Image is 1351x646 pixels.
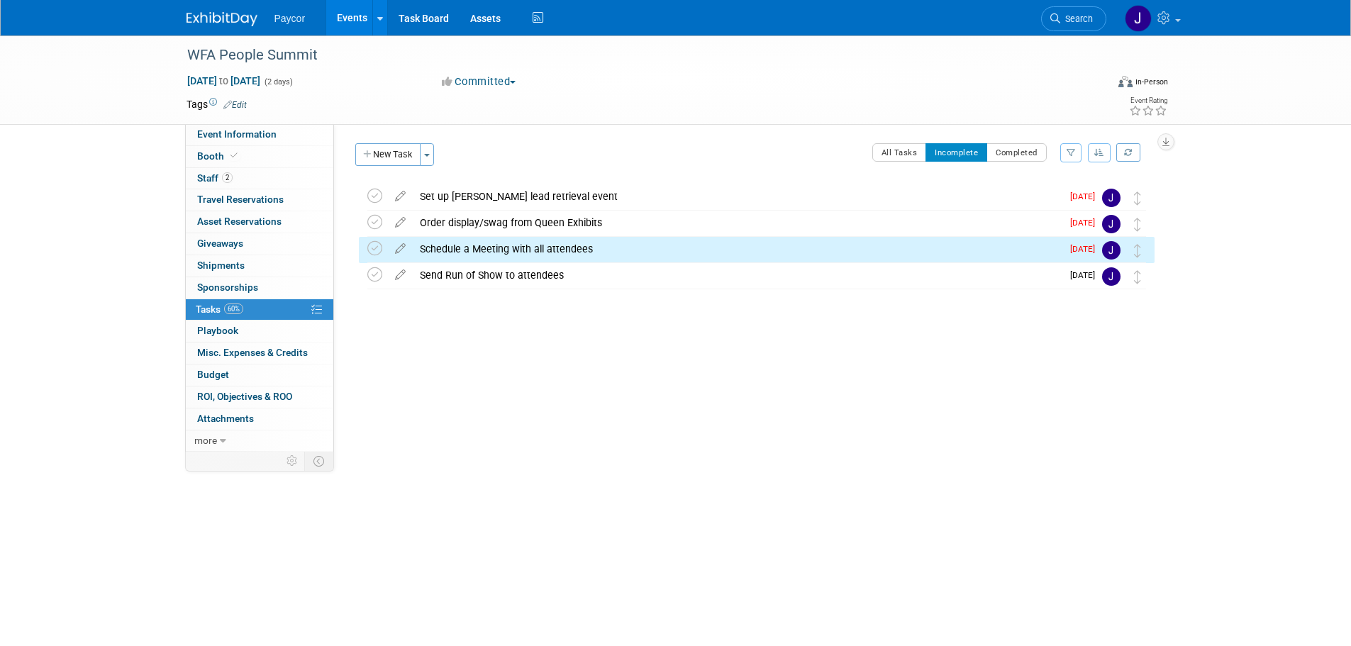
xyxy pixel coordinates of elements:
[217,75,230,87] span: to
[872,143,927,162] button: All Tasks
[186,321,333,342] a: Playbook
[1070,244,1102,254] span: [DATE]
[197,216,282,227] span: Asset Reservations
[186,386,333,408] a: ROI, Objectives & ROO
[197,260,245,271] span: Shipments
[197,128,277,140] span: Event Information
[186,408,333,430] a: Attachments
[1134,270,1141,284] i: Move task
[197,391,292,402] span: ROI, Objectives & ROO
[1118,76,1133,87] img: Format-Inperson.png
[1125,5,1152,32] img: Jenny Campbell
[388,190,413,203] a: edit
[1129,97,1167,104] div: Event Rating
[182,43,1085,68] div: WFA People Summit
[1102,189,1121,207] img: Jenny Campbell
[413,184,1062,208] div: Set up [PERSON_NAME] lead retrieval event
[280,452,305,470] td: Personalize Event Tab Strip
[187,12,257,26] img: ExhibitDay
[1070,218,1102,228] span: [DATE]
[1041,6,1106,31] a: Search
[274,13,306,24] span: Paycor
[355,143,421,166] button: New Task
[186,255,333,277] a: Shipments
[1134,191,1141,205] i: Move task
[186,233,333,255] a: Giveaways
[197,194,284,205] span: Travel Reservations
[925,143,987,162] button: Incomplete
[197,238,243,249] span: Giveaways
[1134,218,1141,231] i: Move task
[1116,143,1140,162] a: Refresh
[186,343,333,364] a: Misc. Expenses & Credits
[413,211,1062,235] div: Order display/swag from Queen Exhibits
[413,263,1062,287] div: Send Run of Show to attendees
[413,237,1062,261] div: Schedule a Meeting with all attendees
[263,77,293,87] span: (2 days)
[196,303,243,315] span: Tasks
[437,74,521,89] button: Committed
[197,347,308,358] span: Misc. Expenses & Credits
[197,282,258,293] span: Sponsorships
[223,100,247,110] a: Edit
[1070,191,1102,201] span: [DATE]
[186,277,333,299] a: Sponsorships
[222,172,233,183] span: 2
[1102,215,1121,233] img: Jenny Campbell
[1135,77,1168,87] div: In-Person
[224,303,243,314] span: 60%
[986,143,1047,162] button: Completed
[1134,244,1141,257] i: Move task
[197,325,238,336] span: Playbook
[1023,74,1169,95] div: Event Format
[1102,241,1121,260] img: Jenny Campbell
[230,152,238,160] i: Booth reservation complete
[186,364,333,386] a: Budget
[197,172,233,184] span: Staff
[197,369,229,380] span: Budget
[197,413,254,424] span: Attachments
[388,269,413,282] a: edit
[186,124,333,145] a: Event Information
[186,189,333,211] a: Travel Reservations
[186,211,333,233] a: Asset Reservations
[187,74,261,87] span: [DATE] [DATE]
[186,430,333,452] a: more
[304,452,333,470] td: Toggle Event Tabs
[388,216,413,229] a: edit
[194,435,217,446] span: more
[1060,13,1093,24] span: Search
[1102,267,1121,286] img: Jenny Campbell
[186,168,333,189] a: Staff2
[1070,270,1102,280] span: [DATE]
[186,299,333,321] a: Tasks60%
[197,150,240,162] span: Booth
[388,243,413,255] a: edit
[187,97,247,111] td: Tags
[186,146,333,167] a: Booth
